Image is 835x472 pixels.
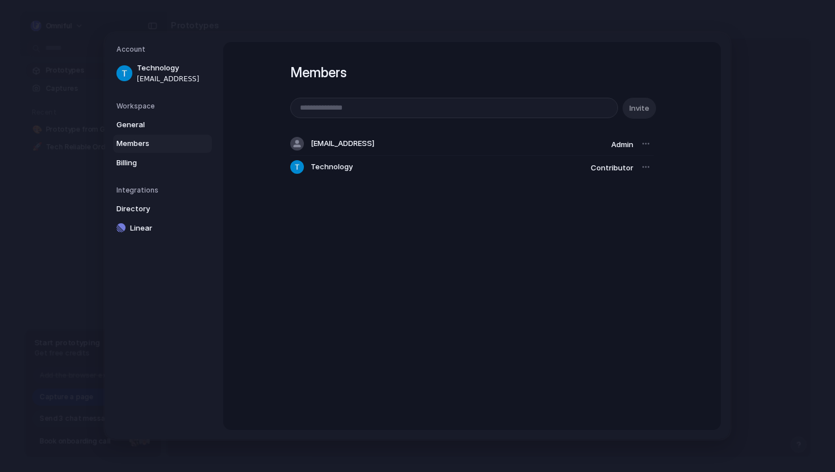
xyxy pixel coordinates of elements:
span: Members [116,138,189,149]
span: Billing [116,157,189,169]
span: Linear [130,223,203,234]
a: Linear [113,219,212,237]
a: Billing [113,154,212,172]
span: [EMAIL_ADDRESS] [137,74,210,84]
span: [EMAIL_ADDRESS] [311,138,374,149]
span: Directory [116,203,189,215]
span: Technology [137,62,210,74]
h1: Members [290,62,654,83]
a: General [113,116,212,134]
a: Members [113,135,212,153]
span: Contributor [591,163,633,172]
span: Technology [311,161,353,173]
h5: Account [116,44,212,55]
a: Directory [113,200,212,218]
a: Technology[EMAIL_ADDRESS] [113,59,212,87]
span: General [116,119,189,131]
h5: Workspace [116,101,212,111]
h5: Integrations [116,185,212,195]
span: Admin [611,140,633,149]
